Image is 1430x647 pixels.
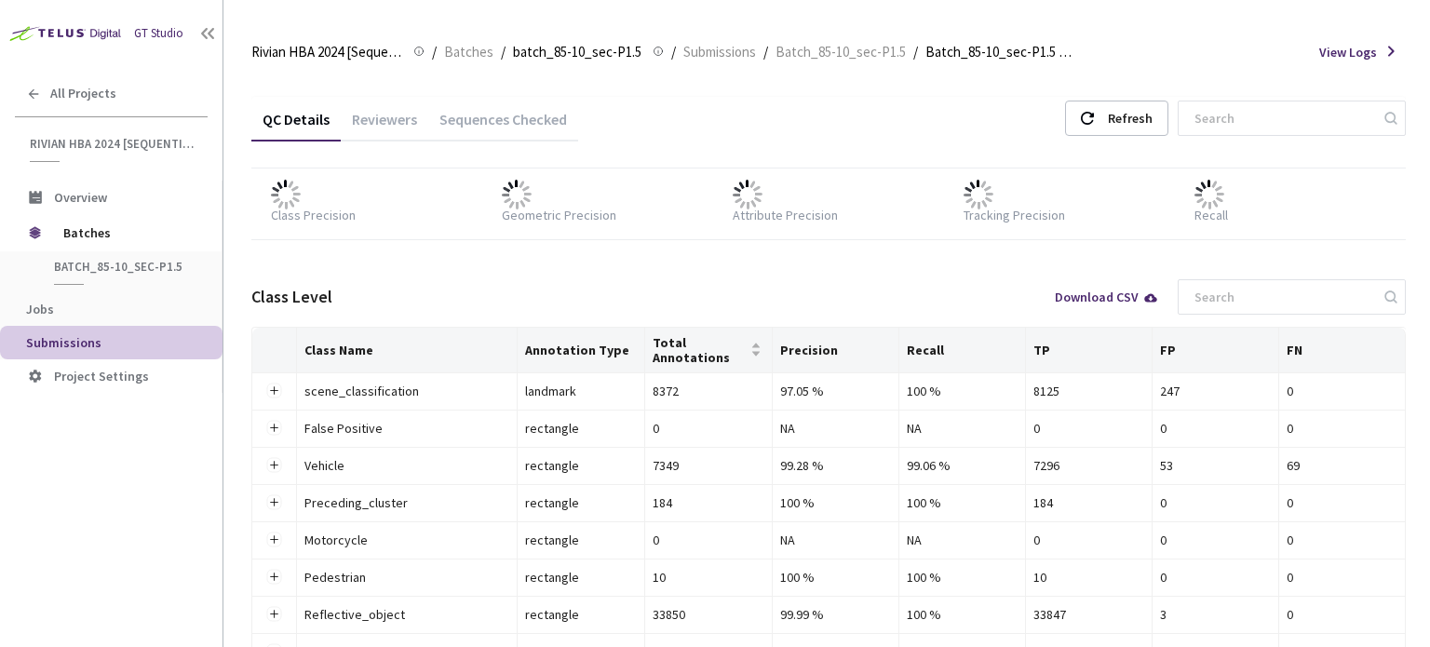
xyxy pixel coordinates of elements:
[907,492,1018,513] div: 100 %
[780,381,892,401] div: 97.05 %
[653,418,764,438] div: 0
[733,180,762,209] img: loader.gif
[525,604,637,625] div: rectangle
[440,41,497,61] a: Batches
[1033,530,1144,550] div: 0
[266,421,281,436] button: Expand row
[501,41,506,63] li: /
[1026,328,1153,373] th: TP
[1194,180,1224,209] img: loader.gif
[54,189,107,206] span: Overview
[1160,492,1271,513] div: 0
[1287,604,1397,625] div: 0
[772,41,910,61] a: Batch_85-10_sec-P1.5
[1108,101,1153,135] div: Refresh
[907,530,1018,550] div: NA
[1160,381,1271,401] div: 247
[502,206,616,224] div: Geometric Precision
[251,285,332,309] div: Class Level
[266,495,281,510] button: Expand row
[780,567,892,587] div: 100 %
[907,455,1018,476] div: 99.06 %
[1183,101,1382,135] input: Search
[304,381,509,401] div: scene_classification
[1160,455,1271,476] div: 53
[1033,455,1144,476] div: 7296
[1033,418,1144,438] div: 0
[444,41,493,63] span: Batches
[653,335,747,365] span: Total Annotations
[653,455,764,476] div: 7349
[1287,530,1397,550] div: 0
[1287,418,1397,438] div: 0
[525,492,637,513] div: rectangle
[26,301,54,317] span: Jobs
[671,41,676,63] li: /
[432,41,437,63] li: /
[304,492,509,513] div: Preceding_cluster
[428,110,578,142] div: Sequences Checked
[266,458,281,473] button: Expand row
[913,41,918,63] li: /
[304,530,509,550] div: Motorcycle
[1287,381,1397,401] div: 0
[1033,604,1144,625] div: 33847
[1033,492,1144,513] div: 184
[304,455,509,476] div: Vehicle
[304,418,509,438] div: False Positive
[1319,43,1377,61] span: View Logs
[525,530,637,550] div: rectangle
[26,334,101,351] span: Submissions
[653,381,764,401] div: 8372
[1160,604,1271,625] div: 3
[1055,290,1159,303] div: Download CSV
[304,567,509,587] div: Pedestrian
[780,492,892,513] div: 100 %
[251,41,402,63] span: Rivian HBA 2024 [Sequential]
[1194,206,1228,224] div: Recall
[502,180,532,209] img: loader.gif
[30,136,196,152] span: Rivian HBA 2024 [Sequential]
[271,180,301,209] img: loader.gif
[341,110,428,142] div: Reviewers
[907,418,1018,438] div: NA
[1160,567,1271,587] div: 0
[134,25,183,43] div: GT Studio
[776,41,906,63] span: Batch_85-10_sec-P1.5
[1287,492,1397,513] div: 0
[50,86,116,101] span: All Projects
[964,206,1065,224] div: Tracking Precision
[899,328,1026,373] th: Recall
[780,418,892,438] div: NA
[780,455,892,476] div: 99.28 %
[251,110,341,142] div: QC Details
[1153,328,1279,373] th: FP
[271,206,356,224] div: Class Precision
[1183,280,1382,314] input: Search
[780,604,892,625] div: 99.99 %
[266,384,281,398] button: Expand row
[297,328,518,373] th: Class Name
[525,381,637,401] div: landmark
[525,418,637,438] div: rectangle
[645,328,773,373] th: Total Annotations
[266,532,281,547] button: Expand row
[680,41,760,61] a: Submissions
[266,607,281,622] button: Expand row
[1287,567,1397,587] div: 0
[54,259,192,275] span: batch_85-10_sec-P1.5
[63,214,191,251] span: Batches
[1160,530,1271,550] div: 0
[653,567,764,587] div: 10
[780,530,892,550] div: NA
[54,368,149,384] span: Project Settings
[304,604,509,625] div: Reflective_object
[525,567,637,587] div: rectangle
[907,567,1018,587] div: 100 %
[1160,418,1271,438] div: 0
[907,604,1018,625] div: 100 %
[1033,381,1144,401] div: 8125
[773,328,900,373] th: Precision
[513,41,641,63] span: batch_85-10_sec-P1.5
[1033,567,1144,587] div: 10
